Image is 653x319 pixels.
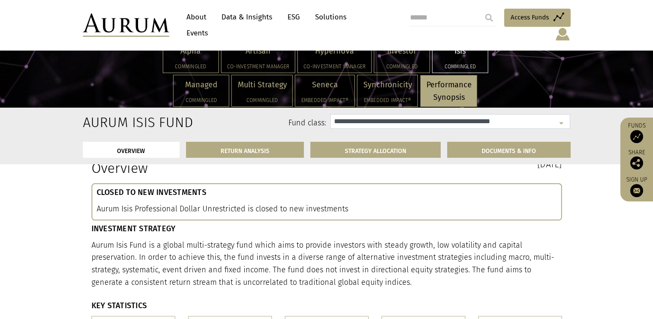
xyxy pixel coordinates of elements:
p: Aurum Isis Fund is a global multi-strategy fund which aims to provide investors with steady growt... [91,239,562,289]
p: Aurum Isis Professional Dollar Unrestricted is closed to new investments [97,203,557,215]
img: Sign up to our newsletter [630,184,643,197]
a: DOCUMENTS & INFO [447,142,571,158]
strong: INVESTMENT STRATEGY [91,224,176,233]
img: Access Funds [630,130,643,143]
strong: CLOSED TO NEW INVESTMENTS [97,188,206,197]
a: Funds [625,122,649,143]
h1: Overview [91,160,320,176]
img: Share this post [630,156,643,169]
a: Sign up [625,176,649,197]
a: RETURN ANALYSIS [186,142,304,158]
h3: [DATE] [333,160,562,169]
strong: KEY STATISTICS [91,301,147,310]
a: STRATEGY ALLOCATION [310,142,441,158]
div: Share [625,150,649,169]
